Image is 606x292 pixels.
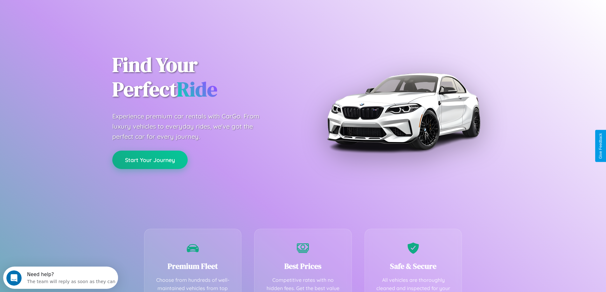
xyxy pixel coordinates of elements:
p: Experience premium car rentals with CarGo. From luxury vehicles to everyday rides, we've got the ... [112,111,271,142]
div: Give Feedback [598,133,603,159]
h3: Best Prices [264,261,342,271]
div: The team will reply as soon as they can [24,10,112,17]
iframe: Intercom live chat discovery launcher [3,267,118,289]
div: Need help? [24,5,112,10]
span: Ride [177,75,217,103]
iframe: Intercom live chat [6,270,22,286]
h1: Find Your Perfect [112,53,294,102]
img: Premium BMW car rental vehicle [324,32,483,191]
div: Open Intercom Messenger [3,3,118,20]
button: Start Your Journey [112,151,188,169]
h3: Safe & Secure [374,261,452,271]
h3: Premium Fleet [154,261,232,271]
